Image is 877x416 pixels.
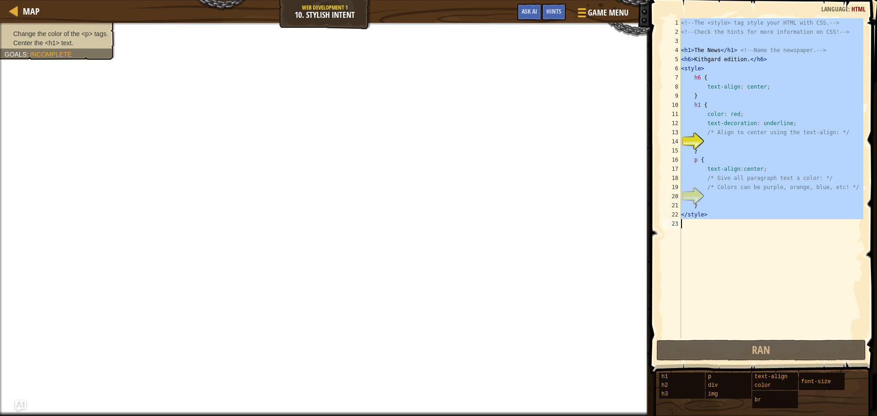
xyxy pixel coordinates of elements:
[663,55,681,64] div: 5
[708,374,711,380] span: p
[663,146,681,155] div: 15
[821,5,848,13] span: Language
[571,4,634,25] button: Game Menu
[663,64,681,73] div: 6
[663,37,681,46] div: 3
[663,119,681,128] div: 12
[663,174,681,183] div: 18
[663,210,681,219] div: 22
[522,7,537,16] span: Ask AI
[663,100,681,110] div: 10
[801,379,831,385] span: font-size
[663,18,681,27] div: 1
[13,30,108,37] span: Change the color of the <p> tags.
[663,27,681,37] div: 2
[546,7,561,16] span: Hints
[663,183,681,192] div: 19
[663,219,681,228] div: 23
[661,382,668,389] span: h2
[26,51,30,58] span: :
[755,382,771,389] span: color
[755,397,761,403] span: br
[663,201,681,210] div: 21
[15,400,26,411] button: Ask AI
[752,342,770,357] span: Ran
[5,38,108,47] li: Center the <h1> text.
[517,4,542,21] button: Ask AI
[851,5,866,13] span: HTML
[708,391,718,397] span: img
[848,5,851,13] span: :
[663,82,681,91] div: 8
[708,382,718,389] span: div
[23,5,40,17] span: Map
[663,46,681,55] div: 4
[755,374,787,380] span: text-align
[663,192,681,201] div: 20
[663,73,681,82] div: 7
[663,137,681,146] div: 14
[661,391,668,397] span: h3
[661,374,668,380] span: h1
[18,5,40,17] a: Map
[13,39,74,47] span: Center the <h1> text.
[5,51,26,58] span: Goals
[663,128,681,137] div: 13
[30,51,72,58] span: Incomplete
[656,340,866,361] button: Ran
[5,29,108,38] li: Change the color of the <p> tags.
[588,7,629,19] span: Game Menu
[663,164,681,174] div: 17
[663,155,681,164] div: 16
[663,110,681,119] div: 11
[663,91,681,100] div: 9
